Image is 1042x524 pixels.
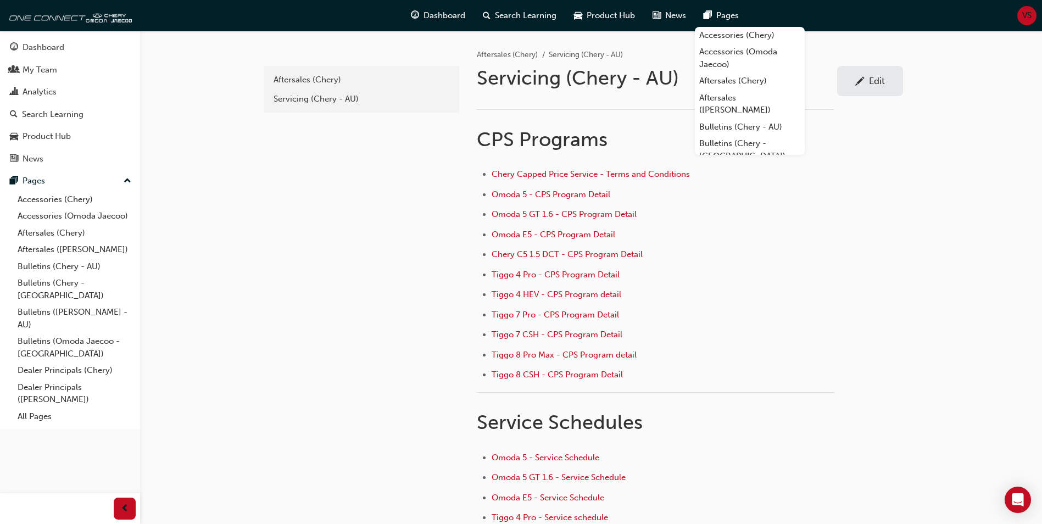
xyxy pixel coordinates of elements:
[644,4,695,27] a: news-iconNews
[704,9,712,23] span: pages-icon
[492,453,599,462] a: Omoda 5 - Service Schedule
[10,43,18,53] span: guage-icon
[22,108,83,121] div: Search Learning
[492,350,637,360] a: Tiggo 8 Pro Max - CPS Program detail
[492,189,610,199] a: Omoda 5 - CPS Program Detail
[10,132,18,142] span: car-icon
[4,35,136,171] button: DashboardMy TeamAnalyticsSearch LearningProduct HubNews
[10,110,18,120] span: search-icon
[23,153,43,165] div: News
[837,66,903,96] a: Edit
[4,60,136,80] a: My Team
[268,70,455,90] a: Aftersales (Chery)
[23,41,64,54] div: Dashboard
[587,9,635,22] span: Product Hub
[665,9,686,22] span: News
[4,104,136,125] a: Search Learning
[492,512,608,522] a: Tiggo 4 Pro - Service schedule
[13,408,136,425] a: All Pages
[477,127,608,151] span: CPS Programs
[4,171,136,191] button: Pages
[4,149,136,169] a: News
[23,175,45,187] div: Pages
[695,73,805,90] a: Aftersales (Chery)
[13,258,136,275] a: Bulletins (Chery - AU)
[411,9,419,23] span: guage-icon
[13,304,136,333] a: Bulletins ([PERSON_NAME] - AU)
[492,472,626,482] a: Omoda 5 GT 1.6 - Service Schedule
[13,333,136,362] a: Bulletins (Omoda Jaecoo - [GEOGRAPHIC_DATA])
[13,191,136,208] a: Accessories (Chery)
[13,241,136,258] a: Aftersales ([PERSON_NAME])
[495,9,556,22] span: Search Learning
[1017,6,1037,25] button: VS
[4,37,136,58] a: Dashboard
[121,502,129,516] span: prev-icon
[492,289,621,299] a: Tiggo 4 HEV - CPS Program detail
[492,330,622,339] a: Tiggo 7 CSH - CPS Program Detail
[653,9,661,23] span: news-icon
[4,82,136,102] a: Analytics
[574,9,582,23] span: car-icon
[4,126,136,147] a: Product Hub
[477,410,643,434] span: Service Schedules
[23,86,57,98] div: Analytics
[477,66,837,90] h1: Servicing (Chery - AU)
[13,362,136,379] a: Dealer Principals (Chery)
[492,169,690,179] a: Chery Capped Price Service - Terms and Conditions
[474,4,565,27] a: search-iconSearch Learning
[424,9,465,22] span: Dashboard
[483,9,491,23] span: search-icon
[13,379,136,408] a: Dealer Principals ([PERSON_NAME])
[1022,9,1032,22] span: VS
[695,135,805,164] a: Bulletins (Chery - [GEOGRAPHIC_DATA])
[10,176,18,186] span: pages-icon
[695,90,805,119] a: Aftersales ([PERSON_NAME])
[1005,487,1031,513] div: Open Intercom Messenger
[10,154,18,164] span: news-icon
[492,230,615,239] a: Omoda E5 - CPS Program Detail
[23,64,57,76] div: My Team
[695,27,805,44] a: Accessories (Chery)
[13,275,136,304] a: Bulletins (Chery - [GEOGRAPHIC_DATA])
[274,74,449,86] div: Aftersales (Chery)
[13,225,136,242] a: Aftersales (Chery)
[402,4,474,27] a: guage-iconDashboard
[23,130,71,143] div: Product Hub
[716,9,739,22] span: Pages
[492,310,619,320] a: Tiggo 7 Pro - CPS Program Detail
[549,49,623,62] li: Servicing (Chery - AU)
[565,4,644,27] a: car-iconProduct Hub
[695,43,805,73] a: Accessories (Omoda Jaecoo)
[5,4,132,26] img: oneconnect
[477,50,538,59] a: Aftersales (Chery)
[124,174,131,188] span: up-icon
[492,370,623,380] a: Tiggo 8 CSH - CPS Program Detail
[695,4,748,27] a: pages-iconPages
[855,77,865,88] span: pencil-icon
[492,270,620,280] a: Tiggo 4 Pro - CPS Program Detail
[492,493,604,503] a: Omoda E5 - Service Schedule
[10,87,18,97] span: chart-icon
[274,93,449,105] div: Servicing (Chery - AU)
[869,75,885,86] div: Edit
[10,65,18,75] span: people-icon
[492,249,643,259] a: Chery C5 1.5 DCT - CPS Program Detail
[268,90,455,109] a: Servicing (Chery - AU)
